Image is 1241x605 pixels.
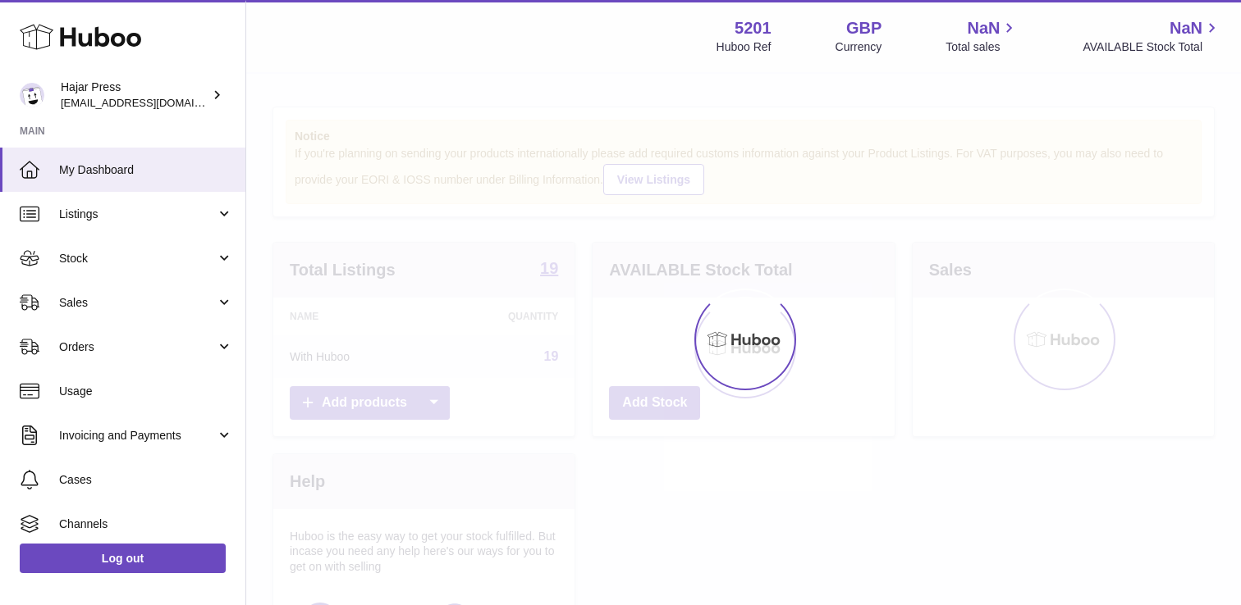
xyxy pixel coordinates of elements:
img: editorial@hajarpress.com [20,83,44,107]
span: Cases [59,472,233,488]
a: NaN AVAILABLE Stock Total [1083,17,1221,55]
span: My Dashboard [59,162,233,178]
div: Currency [836,39,882,55]
span: Invoicing and Payments [59,428,216,444]
a: Log out [20,544,226,573]
span: Orders [59,339,216,355]
a: NaN Total sales [946,17,1019,55]
span: NaN [1170,17,1202,39]
strong: GBP [846,17,882,39]
span: Sales [59,295,216,311]
span: Channels [59,516,233,532]
span: AVAILABLE Stock Total [1083,39,1221,55]
div: Huboo Ref [717,39,772,55]
span: Usage [59,384,233,399]
span: [EMAIL_ADDRESS][DOMAIN_NAME] [61,96,241,109]
div: Hajar Press [61,80,208,111]
span: Total sales [946,39,1019,55]
span: NaN [967,17,1000,39]
span: Listings [59,207,216,222]
span: Stock [59,251,216,266]
strong: 5201 [735,17,772,39]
